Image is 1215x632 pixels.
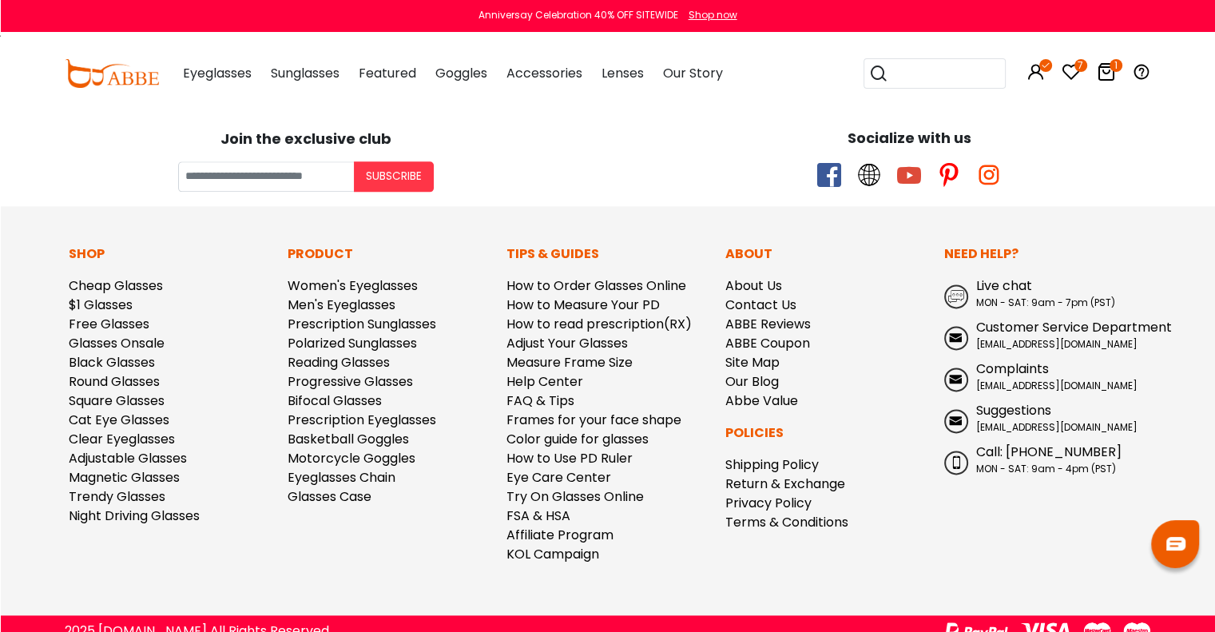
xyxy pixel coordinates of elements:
[944,443,1147,476] a: Call: [PHONE_NUMBER] MON - SAT: 9am - 4pm (PST)
[944,276,1147,310] a: Live chat MON - SAT: 9am - 7pm (PST)
[183,64,252,82] span: Eyeglasses
[944,244,1147,264] p: Need Help?
[976,401,1051,419] span: Suggestions
[944,360,1147,393] a: Complaints [EMAIL_ADDRESS][DOMAIN_NAME]
[506,353,633,372] a: Measure Frame Size
[506,487,644,506] a: Try On Glasses Online
[506,64,582,82] span: Accessories
[288,449,415,467] a: Motorcycle Goggles
[506,315,692,333] a: How to read prescription(RX)
[1062,66,1081,84] a: 7
[65,59,159,88] img: abbeglasses.com
[288,276,418,295] a: Women's Eyeglasses
[976,420,1138,434] span: [EMAIL_ADDRESS][DOMAIN_NAME]
[69,449,187,467] a: Adjustable Glasses
[69,353,155,372] a: Black Glasses
[506,507,570,525] a: FSA & HSA
[506,296,660,314] a: How to Measure Your PD
[506,372,583,391] a: Help Center
[689,8,737,22] div: Shop now
[288,372,413,391] a: Progressive Glasses
[69,430,175,448] a: Clear Eyeglasses
[725,455,819,474] a: Shipping Policy
[435,64,487,82] span: Goggles
[725,392,798,410] a: Abbe Value
[1074,59,1087,72] i: 7
[602,64,644,82] span: Lenses
[725,513,848,531] a: Terms & Conditions
[944,318,1147,352] a: Customer Service Department [EMAIL_ADDRESS][DOMAIN_NAME]
[288,296,395,314] a: Men's Eyeglasses
[69,334,165,352] a: Glasses Onsale
[69,276,163,295] a: Cheap Glasses
[288,392,382,410] a: Bifocal Glasses
[897,163,921,187] span: youtube
[271,64,339,82] span: Sunglasses
[725,494,812,512] a: Privacy Policy
[976,462,1116,475] span: MON - SAT: 9am - 4pm (PST)
[1097,66,1116,84] a: 1
[857,163,881,187] span: twitter
[478,8,678,22] div: Anniversay Celebration 40% OFF SITEWIDE
[725,423,928,443] p: Policies
[506,334,628,352] a: Adjust Your Glasses
[69,392,165,410] a: Square Glasses
[725,315,811,333] a: ABBE Reviews
[725,296,796,314] a: Contact Us
[506,244,709,264] p: Tips & Guides
[681,8,737,22] a: Shop now
[1166,537,1185,551] img: chat
[977,163,1001,187] span: instagram
[976,276,1032,295] span: Live chat
[817,163,841,187] span: facebook
[506,545,599,563] a: KOL Campaign
[506,276,686,295] a: How to Order Glasses Online
[976,379,1138,392] span: [EMAIL_ADDRESS][DOMAIN_NAME]
[12,125,600,149] div: Join the exclusive club
[69,296,133,314] a: $1 Glasses
[288,334,417,352] a: Polarized Sunglasses
[725,372,779,391] a: Our Blog
[354,161,434,192] button: Subscribe
[288,487,371,506] a: Glasses Case
[506,392,574,410] a: FAQ & Tips
[288,411,436,429] a: Prescription Eyeglasses
[616,127,1204,149] div: Socialize with us
[69,411,169,429] a: Cat Eye Glasses
[69,507,200,525] a: Night Driving Glasses
[288,244,490,264] p: Product
[506,430,649,448] a: Color guide for glasses
[976,360,1049,378] span: Complaints
[69,372,160,391] a: Round Glasses
[359,64,416,82] span: Featured
[506,468,611,487] a: Eye Care Center
[725,475,845,493] a: Return & Exchange
[288,353,390,372] a: Reading Glasses
[725,244,928,264] p: About
[288,468,395,487] a: Eyeglasses Chain
[725,353,780,372] a: Site Map
[976,443,1122,461] span: Call: [PHONE_NUMBER]
[288,315,436,333] a: Prescription Sunglasses
[944,401,1147,435] a: Suggestions [EMAIL_ADDRESS][DOMAIN_NAME]
[663,64,723,82] span: Our Story
[937,163,961,187] span: pinterest
[506,526,613,544] a: Affiliate Program
[725,334,810,352] a: ABBE Coupon
[506,449,633,467] a: How to Use PD Ruler
[178,161,354,192] input: Your email
[69,468,180,487] a: Magnetic Glasses
[1110,59,1122,72] i: 1
[976,296,1115,309] span: MON - SAT: 9am - 7pm (PST)
[69,315,149,333] a: Free Glasses
[725,276,782,295] a: About Us
[976,337,1138,351] span: [EMAIL_ADDRESS][DOMAIN_NAME]
[69,244,272,264] p: Shop
[288,430,409,448] a: Basketball Goggles
[506,411,681,429] a: Frames for your face shape
[976,318,1172,336] span: Customer Service Department
[69,487,165,506] a: Trendy Glasses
